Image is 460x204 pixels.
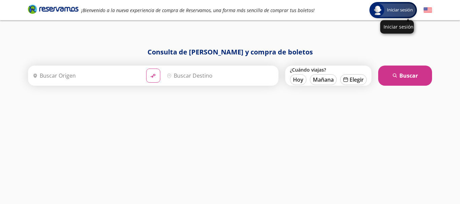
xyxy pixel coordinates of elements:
input: Buscar Destino [164,67,275,84]
button: Hoy [290,74,306,85]
span: Iniciar sesión [384,7,416,13]
em: ¡Bienvenido a la nueva experiencia de compra de Reservamos, una forma más sencilla de comprar tus... [81,7,315,13]
i: Brand Logo [28,4,78,14]
button: Mañana [310,74,337,85]
h1: Consulta de [PERSON_NAME] y compra de boletos [28,47,432,57]
button: English [424,6,432,14]
label: ¿Cuándo viajas? [290,67,367,73]
a: Brand Logo [28,4,78,16]
p: Iniciar sesión [384,24,410,30]
button: Elegir [340,74,367,85]
button: Buscar [378,66,432,86]
input: Buscar Origen [30,67,141,84]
